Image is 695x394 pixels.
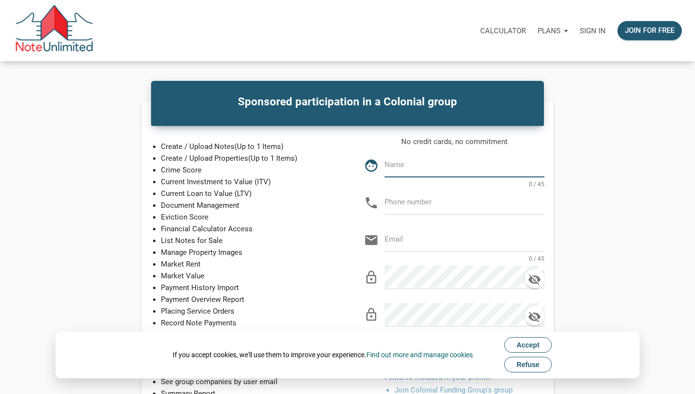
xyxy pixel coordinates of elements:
span: (Up to 1 Items) [234,142,283,151]
p: Market Value [161,270,340,282]
span: Refuse [516,361,540,369]
h4: Sponsored participation in a Colonial group [158,94,537,110]
span: (Up to 1 Items) [248,154,297,163]
input: Email [385,228,544,250]
div: Join for free [625,25,674,36]
p: Create / Upload Properties [161,152,340,164]
p: No credit cards, no commitment [364,136,544,148]
i: lock_outline [364,307,379,322]
p: Calculator [480,26,526,35]
i: email [364,233,379,247]
p: Record Note Sale/Partials [161,329,340,341]
button: Refuse [504,357,552,372]
a: Join for free [612,15,688,46]
span: Accept [516,341,540,349]
p: Crime Score [161,164,340,176]
button: Accept [504,337,552,353]
p: Market Rent [161,258,340,270]
p: Record Note Payments [161,317,340,329]
p: Manage Property Images [161,246,340,258]
p: Sign in [580,26,606,35]
p: Create / Upload Notes [161,141,340,152]
i: lock_outline [364,270,379,285]
a: Sign in [574,15,612,46]
span: 0 / 45 [529,178,544,188]
p: Eviction Score [161,211,340,223]
p: Current Investment to Value (ITV) [161,176,340,188]
i: face [364,158,379,173]
p: See group companies by user email [161,376,340,388]
a: Calculator [474,15,532,46]
p: List Notes for Sale [161,235,340,246]
p: Current Loan to Value (LTV) [161,188,340,199]
p: Payment History Import [161,282,340,294]
span: 0 / 45 [529,253,544,263]
div: If you accept cookies, we'll use them to improve your experience. [173,350,473,360]
a: Plans [532,15,574,46]
input: Name [385,154,544,176]
p: Payment Overview Report [161,294,340,305]
button: Plans [532,16,574,46]
i: phone [364,196,379,210]
p: Plans [538,26,561,35]
p: Document Management [161,199,340,211]
a: Find out more and manage cookies [366,351,473,359]
p: Financial Calculator Access [161,223,340,235]
button: Join for free [618,21,682,40]
p: Placing Service Orders [161,305,340,317]
input: Phone number [385,191,544,213]
img: NoteUnlimited [15,5,94,56]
